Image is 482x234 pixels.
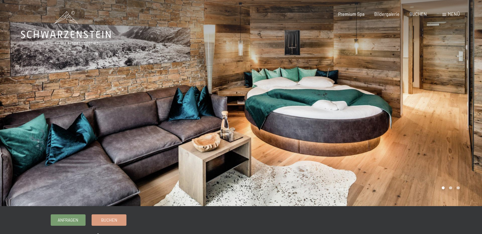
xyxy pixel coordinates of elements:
a: Anfragen [51,215,85,225]
span: Buchen [101,217,117,223]
a: Premium Spa [338,11,364,17]
a: Buchen [92,215,126,225]
a: BUCHEN [409,11,427,17]
span: Menü [448,11,460,17]
span: Anfragen [58,217,78,223]
a: Bildergalerie [374,11,400,17]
